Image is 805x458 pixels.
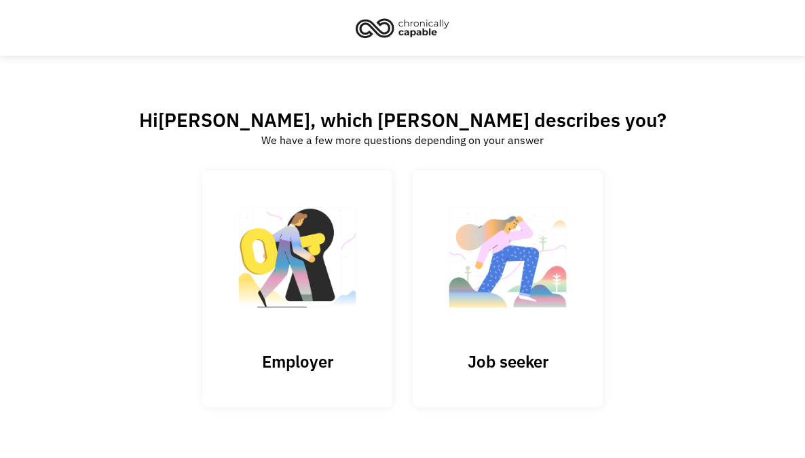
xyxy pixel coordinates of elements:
a: Job seeker [413,171,603,406]
span: [PERSON_NAME] [158,107,310,133]
h3: Job seeker [440,351,576,372]
div: We have a few more questions depending on your answer [261,132,544,148]
img: Chronically Capable logo [352,13,453,43]
input: Submit [202,171,392,407]
h2: Hi , which [PERSON_NAME] describes you? [139,108,667,132]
